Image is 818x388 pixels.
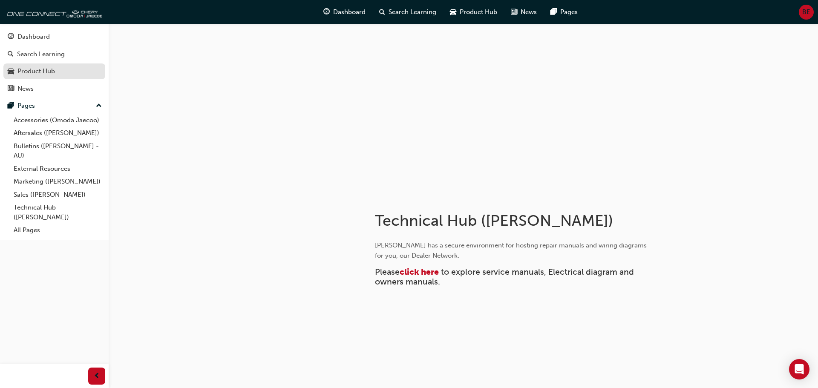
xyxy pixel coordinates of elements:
[333,7,366,17] span: Dashboard
[521,7,537,17] span: News
[3,81,105,97] a: News
[789,359,809,379] div: Open Intercom Messenger
[17,32,50,42] div: Dashboard
[3,29,105,45] a: Dashboard
[10,224,105,237] a: All Pages
[550,7,557,17] span: pages-icon
[17,101,35,111] div: Pages
[375,211,654,230] h1: Technical Hub ([PERSON_NAME])
[8,51,14,58] span: search-icon
[389,7,436,17] span: Search Learning
[17,84,34,94] div: News
[3,46,105,62] a: Search Learning
[799,5,814,20] button: BE
[8,33,14,41] span: guage-icon
[317,3,372,21] a: guage-iconDashboard
[504,3,544,21] a: news-iconNews
[3,27,105,98] button: DashboardSearch LearningProduct HubNews
[10,126,105,140] a: Aftersales ([PERSON_NAME])
[544,3,585,21] a: pages-iconPages
[3,98,105,114] button: Pages
[3,63,105,79] a: Product Hub
[372,3,443,21] a: search-iconSearch Learning
[8,102,14,110] span: pages-icon
[375,267,636,287] span: to explore service manuals, Electrical diagram and owners manuals.
[560,7,578,17] span: Pages
[802,7,810,17] span: BE
[4,3,102,20] img: oneconnect
[400,267,439,277] a: click here
[375,267,400,277] span: Please
[379,7,385,17] span: search-icon
[8,85,14,93] span: news-icon
[17,66,55,76] div: Product Hub
[10,114,105,127] a: Accessories (Omoda Jaecoo)
[323,7,330,17] span: guage-icon
[94,371,100,382] span: prev-icon
[10,175,105,188] a: Marketing ([PERSON_NAME])
[96,101,102,112] span: up-icon
[450,7,456,17] span: car-icon
[8,68,14,75] span: car-icon
[511,7,517,17] span: news-icon
[375,241,648,259] span: [PERSON_NAME] has a secure environment for hosting repair manuals and wiring diagrams for you, ou...
[10,188,105,201] a: Sales ([PERSON_NAME])
[460,7,497,17] span: Product Hub
[17,49,65,59] div: Search Learning
[10,162,105,175] a: External Resources
[443,3,504,21] a: car-iconProduct Hub
[10,140,105,162] a: Bulletins ([PERSON_NAME] - AU)
[10,201,105,224] a: Technical Hub ([PERSON_NAME])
